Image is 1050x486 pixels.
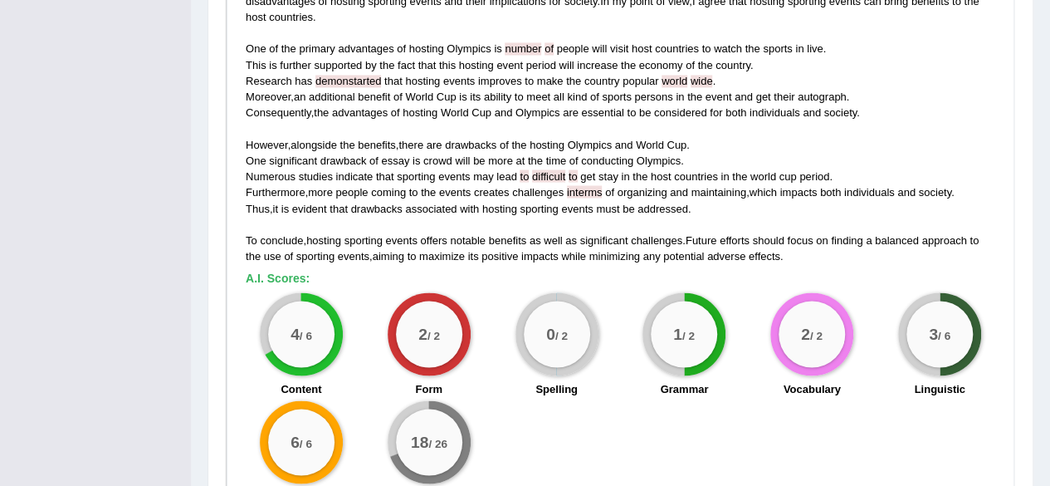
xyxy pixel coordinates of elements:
big: 3 [929,325,938,343]
span: a [866,233,872,246]
span: Olympics [637,154,681,166]
span: that [418,59,437,71]
span: should [752,233,784,246]
span: countries [269,11,313,23]
span: events [561,202,593,214]
span: conclude [260,233,303,246]
span: of [391,106,400,119]
span: and [615,138,633,150]
span: events [338,249,369,262]
span: autograph [798,91,847,103]
span: individuals [844,185,895,198]
span: sporting [344,233,383,246]
span: It seems that an article is missing. Did you mean “a number of”? [545,42,554,55]
span: the [687,91,702,103]
span: evident [292,202,327,214]
span: addressed [637,202,688,214]
span: of [269,42,278,55]
big: 1 [673,325,682,343]
span: the [281,42,296,55]
span: the [421,185,436,198]
span: hosting [405,75,440,87]
label: Form [415,380,442,396]
span: alongside [291,138,337,150]
span: live [807,42,823,55]
span: by [365,59,377,71]
span: further [280,59,311,71]
span: drawbacks [445,138,496,150]
span: sporting [296,249,335,262]
span: world [750,169,776,182]
span: benefit [358,91,390,103]
span: that [330,202,348,214]
span: events [438,169,470,182]
span: However [246,138,288,150]
big: 18 [411,432,428,450]
span: the [511,138,526,150]
span: maximize [419,249,465,262]
span: while [561,249,586,262]
span: both [820,185,841,198]
span: creates [474,185,510,198]
span: to [525,75,534,87]
span: will [455,154,470,166]
span: Cup [471,106,491,119]
span: society [918,185,951,198]
span: to [701,42,711,55]
span: the [566,75,581,87]
span: aiming [373,249,404,262]
span: sports [602,91,631,103]
span: hosting [530,138,564,150]
span: crowd [423,154,452,166]
label: Linguistic [914,380,965,396]
span: additional [309,91,355,103]
span: fact [398,59,415,71]
span: as [565,233,577,246]
span: of [284,249,293,262]
span: to [969,233,979,246]
span: focus [787,233,813,246]
span: World [636,138,664,150]
small: / 2 [810,330,823,342]
small: / 6 [938,330,950,342]
span: be [623,202,634,214]
span: finding [831,233,862,246]
span: of [500,138,509,150]
span: countries [655,42,699,55]
span: World [405,91,433,103]
span: Typo. Did you mean “too difficult to”? [532,169,565,182]
span: host [246,11,266,23]
span: the [339,138,354,150]
span: Future [686,233,717,246]
span: visit [610,42,628,55]
span: sporting [520,202,558,214]
span: Typo. Did you mean “too difficult to”? [565,169,569,182]
span: minimizing [589,249,640,262]
span: Research [246,75,292,87]
span: people [335,185,368,198]
span: its [470,91,481,103]
span: cup [779,169,797,182]
span: in [720,169,729,182]
span: economy [639,59,683,71]
span: lead [496,169,517,182]
span: their [774,91,794,103]
span: event [706,91,732,103]
span: to [408,249,417,262]
span: hosting [306,233,341,246]
big: 2 [801,325,810,343]
span: on [816,233,828,246]
span: coming [371,185,406,198]
span: of [686,59,695,71]
span: of [369,154,378,166]
label: Spelling [535,380,578,396]
span: Consequently [246,106,311,119]
span: Olympics [447,42,491,55]
span: significant [269,154,317,166]
span: benefits [489,233,527,246]
span: host [632,42,652,55]
small: / 26 [428,437,447,449]
span: the [528,154,543,166]
span: The adjective/adverb “worldwide” is spelled as one word. (did you mean: worldwide) [662,75,687,87]
span: any [643,249,661,262]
